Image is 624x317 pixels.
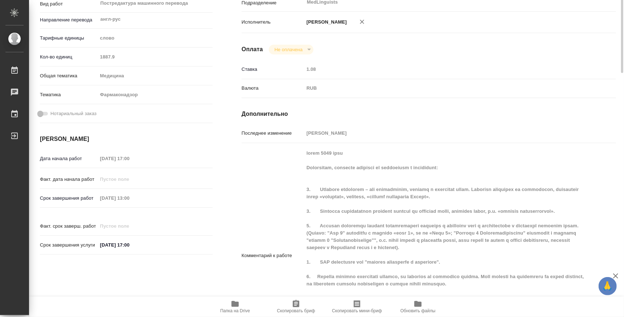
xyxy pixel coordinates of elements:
[242,66,304,73] p: Ставка
[50,110,97,117] span: Нотариальный заказ
[266,297,327,317] button: Скопировать бриф
[40,155,98,162] p: Дата начала работ
[220,308,250,313] span: Папка на Drive
[387,297,448,317] button: Обновить файлы
[98,221,161,231] input: Пустое поле
[98,153,161,164] input: Пустое поле
[602,279,614,294] span: 🙏
[332,308,382,313] span: Скопировать мини-бриф
[40,176,98,183] p: Факт. дата начала работ
[277,308,315,313] span: Скопировать бриф
[40,34,98,42] p: Тарифные единицы
[40,53,98,61] p: Кол-во единиц
[40,72,98,80] p: Общая тематика
[304,64,585,74] input: Пустое поле
[304,128,585,138] input: Пустое поле
[40,195,98,202] p: Срок завершения работ
[599,277,617,295] button: 🙏
[40,16,98,24] p: Направление перевода
[304,82,585,94] div: RUB
[98,174,161,184] input: Пустое поле
[304,19,347,26] p: [PERSON_NAME]
[40,0,98,8] p: Вид работ
[242,19,304,26] p: Исполнитель
[98,193,161,203] input: Пустое поле
[242,130,304,137] p: Последнее изменение
[327,297,387,317] button: Скопировать мини-бриф
[40,91,98,98] p: Тематика
[242,45,263,54] h4: Оплата
[98,240,161,250] input: ✎ Введи что-нибудь
[98,89,213,101] div: Фармаконадзор
[205,297,266,317] button: Папка на Drive
[40,223,98,230] p: Факт. срок заверш. работ
[272,46,305,53] button: Не оплачена
[40,135,213,143] h4: [PERSON_NAME]
[98,32,213,44] div: слово
[242,252,304,259] p: Комментарий к работе
[269,45,313,54] div: Не оплачена
[242,85,304,92] p: Валюта
[242,110,616,118] h4: Дополнительно
[98,52,213,62] input: Пустое поле
[401,308,436,313] span: Обновить файлы
[40,241,98,249] p: Срок завершения услуги
[354,14,370,30] button: Удалить исполнителя
[98,70,213,82] div: Медицина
